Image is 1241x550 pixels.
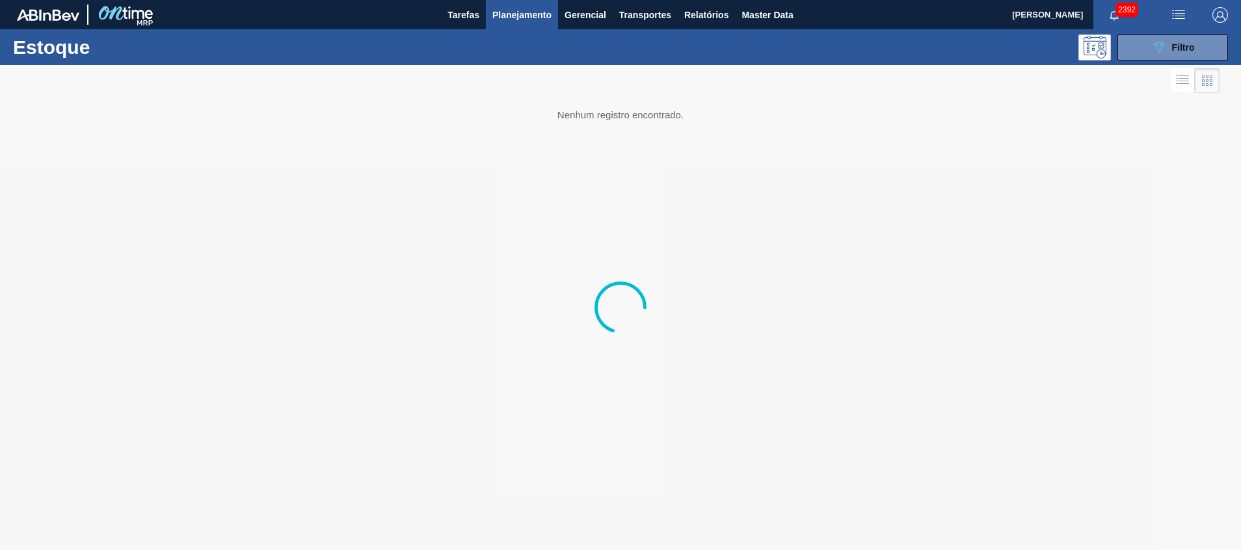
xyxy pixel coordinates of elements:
[565,7,606,23] span: Gerencial
[447,7,479,23] span: Tarefas
[13,40,207,55] h1: Estoque
[684,7,728,23] span: Relatórios
[492,7,552,23] span: Planejamento
[741,7,793,23] span: Master Data
[1115,3,1138,17] span: 2392
[17,9,79,21] img: TNhmsLtSVTkK8tSr43FrP2fwEKptu5GPRR3wAAAABJRU5ErkJggg==
[1078,34,1111,60] div: Pogramando: nenhum usuário selecionado
[1212,7,1228,23] img: Logout
[1093,6,1135,24] button: Notificações
[1171,7,1186,23] img: userActions
[619,7,671,23] span: Transportes
[1117,34,1228,60] button: Filtro
[1172,42,1195,53] span: Filtro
